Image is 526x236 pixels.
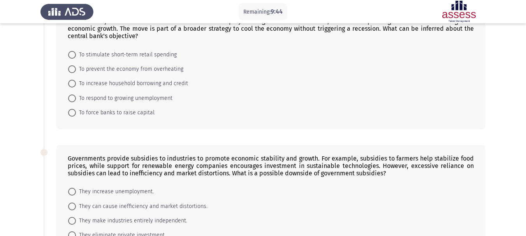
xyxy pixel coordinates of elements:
[243,7,283,17] p: Remaining:
[76,94,172,103] span: To respond to growing unemployment
[76,79,188,88] span: To increase household borrowing and credit
[76,108,155,117] span: To force banks to raise capital
[76,216,187,226] span: They make industries entirely independent.
[68,10,474,40] div: For the third consecutive quarter, the central bank increased interest rates by 0.5%, citing pers...
[40,1,93,23] img: Assess Talent Management logo
[76,50,177,59] span: To stimulate short-term retail spending
[76,65,183,74] span: To prevent the economy from overheating
[271,8,283,15] span: 9:44
[68,155,474,177] div: Governments provide subsidies to industries to promote economic stability and growth. For example...
[433,1,486,23] img: Assessment logo of ASSESS English Language Assessment (3 Module) (Ad - IB)
[76,202,208,211] span: They can cause inefficiency and market distortions.
[76,187,154,196] span: They increase unemployment.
